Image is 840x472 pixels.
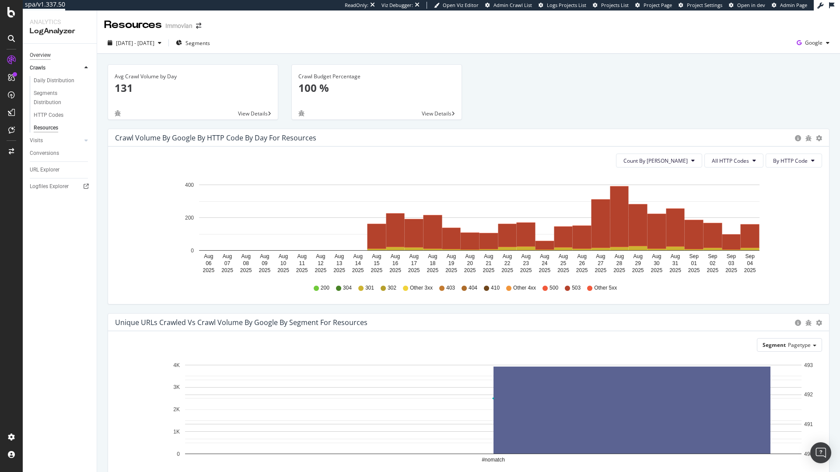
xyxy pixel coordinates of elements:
text: 2025 [221,267,233,273]
span: Projects List [601,2,629,8]
text: Aug [428,253,437,259]
div: Crawls [30,63,45,73]
text: 4K [173,362,180,368]
text: 2025 [632,267,644,273]
a: Conversions [30,149,91,158]
div: Open Intercom Messenger [810,442,831,463]
span: Segments [185,39,210,47]
text: 0 [177,451,180,457]
text: 2025 [483,267,494,273]
span: 302 [388,284,396,292]
text: Aug [652,253,661,259]
text: 24 [542,260,548,266]
text: 2K [173,407,180,413]
text: Aug [353,253,362,259]
div: gear [816,320,822,326]
span: 403 [446,284,455,292]
text: Sep [708,253,717,259]
div: A chart. [115,175,815,276]
div: bug [298,110,304,116]
text: 2025 [352,267,364,273]
text: 491 [804,421,813,427]
span: Pagetype [788,341,811,349]
a: Projects List [593,2,629,9]
text: 23 [523,260,529,266]
div: Crawl Volume by google by HTTP Code by Day for Resources [115,133,316,142]
text: Aug [204,253,213,259]
text: 3K [173,385,180,391]
a: HTTP Codes [34,111,91,120]
div: Segments Distribution [34,89,82,107]
text: Aug [577,253,586,259]
text: 29 [635,260,641,266]
text: Sep [745,253,755,259]
text: Aug [559,253,568,259]
span: Other 5xx [594,284,617,292]
div: ReadOnly: [345,2,368,9]
button: Segments [172,36,213,50]
div: arrow-right-arrow-left [196,23,201,29]
text: 2025 [501,267,513,273]
text: 2025 [315,267,326,273]
text: 2025 [539,267,550,273]
div: circle-info [795,320,801,326]
text: 10 [280,260,287,266]
text: 13 [336,260,343,266]
div: Analytics [30,17,90,26]
text: 2025 [203,267,214,273]
text: 493 [804,362,813,368]
text: 2025 [520,267,532,273]
span: 503 [572,284,581,292]
text: 28 [616,260,623,266]
button: Google [793,36,833,50]
text: Aug [241,253,250,259]
a: Logs Projects List [539,2,586,9]
text: 06 [206,260,212,266]
span: By HTTP Code [773,157,808,164]
text: 27 [598,260,604,266]
text: 18 [430,260,436,266]
text: 2025 [445,267,457,273]
text: Aug [279,253,288,259]
text: Aug [260,253,269,259]
text: Aug [615,253,624,259]
text: 08 [243,260,249,266]
text: 15 [374,260,380,266]
text: Aug [409,253,418,259]
div: Immovlan [165,21,192,30]
span: Admin Page [780,2,807,8]
span: All HTTP Codes [712,157,749,164]
div: gear [816,135,822,141]
text: 12 [318,260,324,266]
text: 14 [355,260,361,266]
text: 1K [173,429,180,435]
text: 22 [504,260,511,266]
text: Sep [727,253,736,259]
span: Google [805,39,822,46]
a: Admin Crawl List [485,2,532,9]
a: URL Explorer [30,165,91,175]
text: 2025 [613,267,625,273]
text: 2025 [371,267,382,273]
a: Project Settings [679,2,722,9]
a: Daily Distribution [34,76,91,85]
text: Aug [521,253,530,259]
text: 2025 [333,267,345,273]
div: Crawl Budget Percentage [298,73,455,80]
p: 100 % [298,80,455,95]
text: 01 [691,260,697,266]
div: Avg Crawl Volume by Day [115,73,271,80]
div: circle-info [795,135,801,141]
a: Open in dev [729,2,765,9]
a: Project Page [635,2,672,9]
button: By HTTP Code [766,154,822,168]
span: Other 3xx [410,284,433,292]
text: 25 [560,260,567,266]
text: 2025 [464,267,476,273]
a: Resources [34,123,91,133]
text: 03 [728,260,735,266]
text: 2025 [725,267,737,273]
text: Aug [372,253,381,259]
div: Daily Distribution [34,76,74,85]
text: Aug [391,253,400,259]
